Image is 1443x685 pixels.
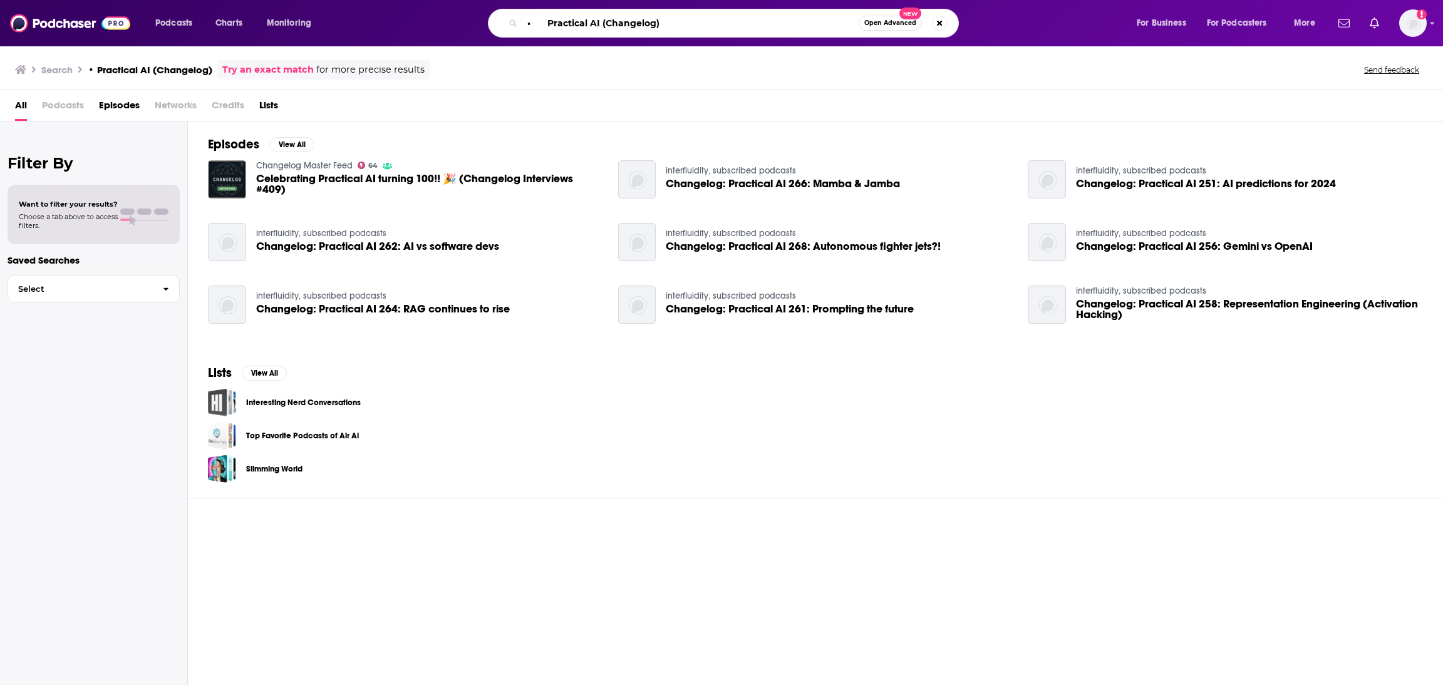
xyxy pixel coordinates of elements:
[208,286,246,324] img: Changelog: Practical AI 264: RAG continues to rise
[1076,241,1313,252] a: Changelog: Practical AI 256: Gemini vs OpenAI
[899,8,922,19] span: New
[256,173,603,195] a: Celebrating Practical AI turning 100!! 🎉 (Changelog Interviews #409)
[1076,178,1336,189] a: Changelog: Practical AI 251: AI predictions for 2024
[1360,64,1423,75] button: Send feedback
[618,223,656,261] img: Changelog: Practical AI 268: Autonomous fighter jets?!
[208,136,314,152] a: EpisodesView All
[8,275,180,303] button: Select
[42,95,84,121] span: Podcasts
[1399,9,1427,37] button: Show profile menu
[1076,165,1206,176] a: interfluidity, subscribed podcasts
[1076,299,1423,320] a: Changelog: Practical AI 258: Representation Engineering (Activation Hacking)
[212,95,244,121] span: Credits
[1076,286,1206,296] a: interfluidity, subscribed podcasts
[208,160,246,198] img: Celebrating Practical AI turning 100!! 🎉 (Changelog Interviews #409)
[864,20,916,26] span: Open Advanced
[246,462,303,476] a: Slimming World
[316,63,425,77] span: for more precise results
[666,228,796,239] a: interfluidity, subscribed podcasts
[1028,286,1066,324] img: Changelog: Practical AI 258: Representation Engineering (Activation Hacking)
[256,160,353,171] a: Changelog Master Feed
[256,241,499,252] a: Changelog: Practical AI 262: AI vs software devs
[207,13,250,33] a: Charts
[208,388,236,416] a: Interesting Nerd Conversations
[1399,9,1427,37] span: Logged in as LindaBurns
[1207,14,1267,32] span: For Podcasters
[256,291,386,301] a: interfluidity, subscribed podcasts
[246,429,359,443] a: Top Favorite Podcasts of Air Ai
[666,165,796,176] a: interfluidity, subscribed podcasts
[666,304,914,314] a: Changelog: Practical AI 261: Prompting the future
[15,95,27,121] a: All
[256,228,386,239] a: interfluidity, subscribed podcasts
[1137,14,1186,32] span: For Business
[666,178,900,189] span: Changelog: Practical AI 266: Mamba & Jamba
[19,212,118,230] span: Choose a tab above to access filters.
[10,11,130,35] img: Podchaser - Follow, Share and Rate Podcasts
[208,365,287,381] a: ListsView All
[1399,9,1427,37] img: User Profile
[208,421,236,450] a: Top Favorite Podcasts of Air Ai
[267,14,311,32] span: Monitoring
[368,163,378,168] span: 64
[1076,228,1206,239] a: interfluidity, subscribed podcasts
[208,455,236,483] a: Slimming World
[258,13,328,33] button: open menu
[208,365,232,381] h2: Lists
[618,160,656,198] img: Changelog: Practical AI 266: Mamba & Jamba
[99,95,140,121] a: Episodes
[1028,223,1066,261] img: Changelog: Practical AI 256: Gemini vs OpenAI
[147,13,209,33] button: open menu
[358,162,378,169] a: 64
[222,63,314,77] a: Try an exact match
[41,64,73,76] h3: Search
[500,9,971,38] div: Search podcasts, credits, & more...
[859,16,922,31] button: Open AdvancedNew
[259,95,278,121] span: Lists
[208,223,246,261] img: Changelog: Practical AI 262: AI vs software devs
[666,241,941,252] a: Changelog: Practical AI 268: Autonomous fighter jets?!
[155,95,197,121] span: Networks
[208,136,259,152] h2: Episodes
[1128,13,1202,33] button: open menu
[8,154,180,172] h2: Filter By
[256,304,510,314] a: Changelog: Practical AI 264: RAG continues to rise
[618,286,656,324] img: Changelog: Practical AI 261: Prompting the future
[242,366,287,381] button: View All
[246,396,361,409] a: Interesting Nerd Conversations
[1285,13,1331,33] button: open menu
[1333,13,1355,34] a: Show notifications dropdown
[215,14,242,32] span: Charts
[1028,160,1066,198] img: Changelog: Practical AI 251: AI predictions for 2024
[666,291,796,301] a: interfluidity, subscribed podcasts
[522,13,859,33] input: Search podcasts, credits, & more...
[269,137,314,152] button: View All
[1417,9,1427,19] svg: Add a profile image
[155,14,192,32] span: Podcasts
[8,285,153,293] span: Select
[8,254,180,266] p: Saved Searches
[1365,13,1384,34] a: Show notifications dropdown
[19,200,118,209] span: Want to filter your results?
